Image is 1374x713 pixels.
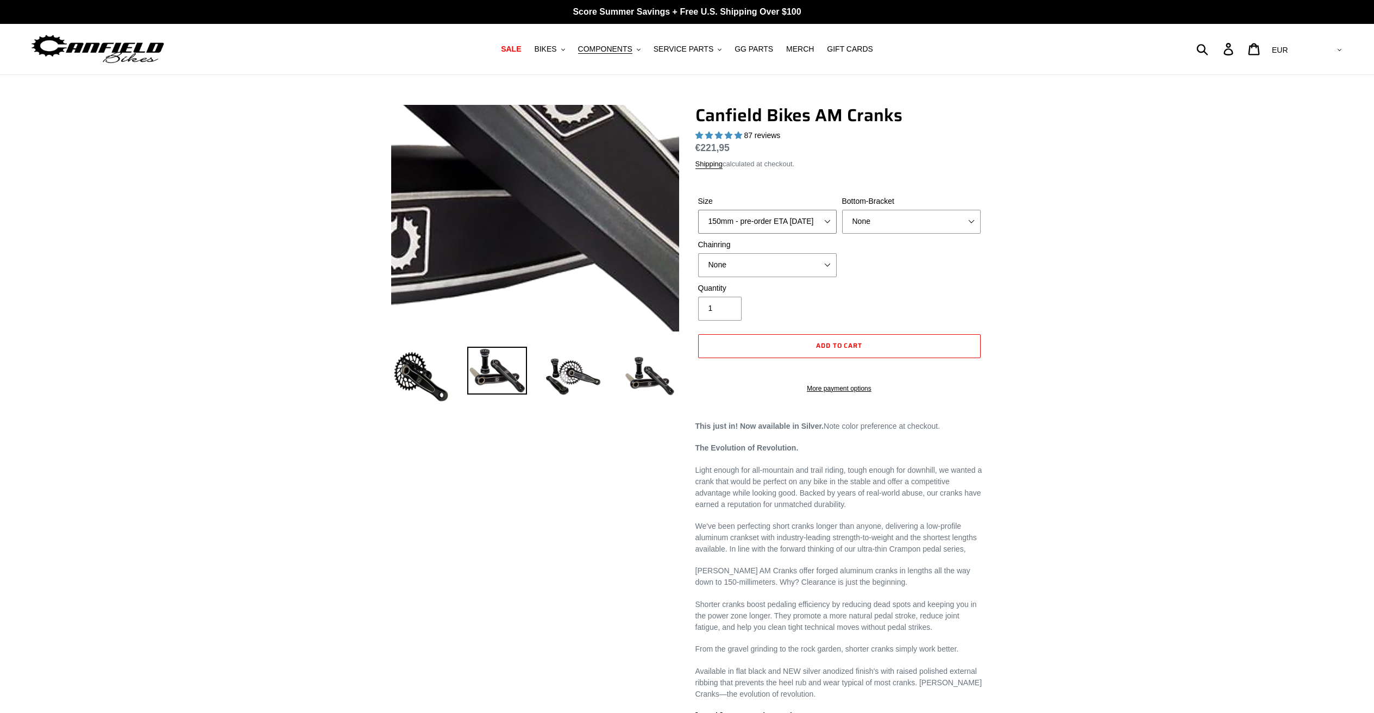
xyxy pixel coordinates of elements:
a: SALE [495,42,526,57]
label: Size [698,196,837,207]
p: We've been perfecting short cranks longer than anyone, delivering a low-profile aluminum crankset... [695,521,983,555]
a: GIFT CARDS [821,42,879,57]
span: GG PARTS [735,45,773,54]
h1: Canfield Bikes AM Cranks [695,105,983,126]
a: Shipping [695,160,723,169]
img: Load image into Gallery viewer, Canfield Bikes AM Cranks [391,347,451,406]
button: COMPONENTS [573,42,646,57]
input: Search [1202,37,1230,61]
a: More payment options [698,384,981,393]
span: BIKES [534,45,556,54]
span: SERVICE PARTS [654,45,713,54]
p: Light enough for all-mountain and trail riding, tough enough for downhill, we wanted a crank that... [695,465,983,510]
p: Shorter cranks boost pedaling efficiency by reducing dead spots and keeping you in the power zone... [695,599,983,633]
strong: This just in! Now available in Silver. [695,422,824,430]
p: [PERSON_NAME] AM Cranks offer forged aluminum cranks in lengths all the way down to 150-millimete... [695,565,983,588]
button: BIKES [529,42,570,57]
img: Canfield Bikes [30,32,166,66]
p: Note color preference at checkout. [695,421,983,432]
p: From the gravel grinding to the rock garden, shorter cranks simply work better. [695,643,983,655]
span: €221,95 [695,142,730,153]
strong: The Evolution of Revolution. [695,443,799,452]
span: MERCH [786,45,814,54]
label: Quantity [698,283,837,294]
span: Add to cart [816,340,863,351]
a: GG PARTS [729,42,779,57]
img: Load image into Gallery viewer, Canfield Cranks [467,347,527,395]
p: Available in flat black and NEW silver anodized finish's with raised polished external ribbing th... [695,666,983,700]
label: Bottom-Bracket [842,196,981,207]
button: SERVICE PARTS [648,42,727,57]
span: SALE [501,45,521,54]
button: Add to cart [698,334,981,358]
label: Chainring [698,239,837,251]
span: 87 reviews [744,131,780,140]
span: 4.97 stars [695,131,744,140]
span: COMPONENTS [578,45,632,54]
img: Load image into Gallery viewer, CANFIELD-AM_DH-CRANKS [619,347,679,406]
img: Load image into Gallery viewer, Canfield Bikes AM Cranks [543,347,603,406]
a: MERCH [781,42,819,57]
span: GIFT CARDS [827,45,873,54]
div: calculated at checkout. [695,159,983,170]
